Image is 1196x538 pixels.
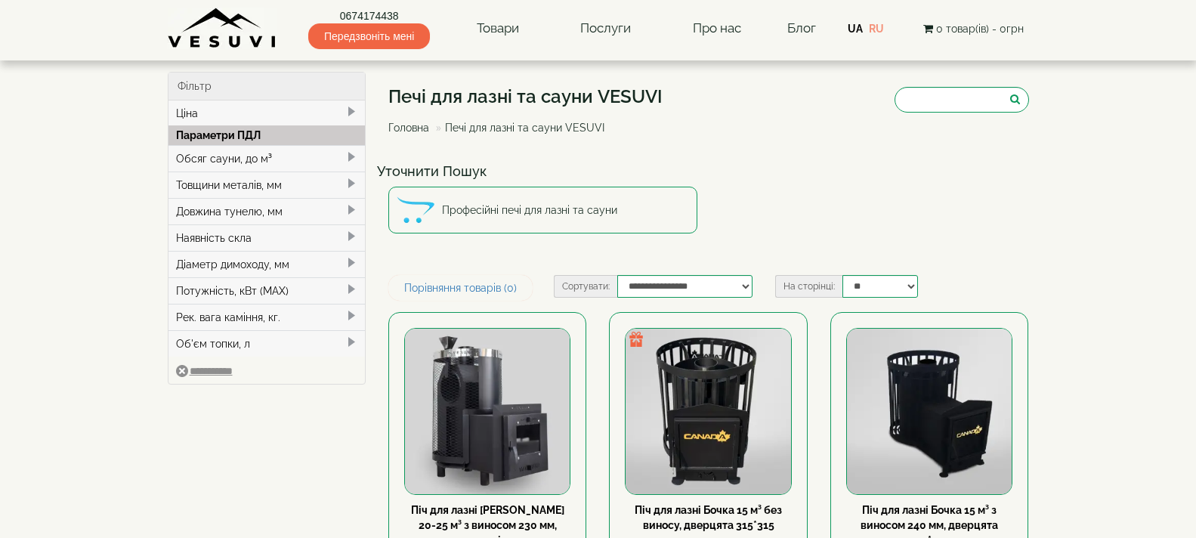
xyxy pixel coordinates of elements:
a: Професійні печі для лазні та сауни Професійні печі для лазні та сауни [388,187,697,233]
div: Потужність, кВт (MAX) [168,277,366,304]
label: Сортувати: [554,275,617,298]
a: Порівняння товарів (0) [388,275,533,301]
span: Передзвоніть мені [308,23,430,49]
a: Головна [388,122,429,134]
label: На сторінці: [775,275,842,298]
a: Товари [462,11,534,46]
div: Наявність скла [168,224,366,251]
a: Про нас [678,11,756,46]
div: Обсяг сауни, до м³ [168,145,366,172]
span: 0 товар(ів) - 0грн [936,23,1024,35]
div: Діаметр димоходу, мм [168,251,366,277]
img: Піч для лазні Venera 20-25 м³ з виносом 230 мм, дверцята зі склом [405,329,570,493]
h1: Печі для лазні та сауни VESUVI [388,87,663,107]
div: Товщини металів, мм [168,172,366,198]
img: Завод VESUVI [168,8,277,49]
div: Фільтр [168,73,366,100]
img: Професійні печі для лазні та сауни [397,191,434,229]
img: Піч для лазні Бочка 15 м³ з виносом 240 мм, дверцята 315*315 [847,329,1012,493]
li: Печі для лазні та сауни VESUVI [432,120,604,135]
a: Послуги [565,11,646,46]
a: RU [869,23,884,35]
div: Об'єм топки, л [168,330,366,357]
div: Параметри ПДЛ [168,125,366,145]
button: 0 товар(ів) - 0грн [919,20,1028,37]
div: Ціна [168,100,366,126]
a: 0674174438 [308,8,430,23]
a: Піч для лазні Бочка 15 м³ без виносу, дверцята 315*315 [635,504,782,531]
img: gift [629,332,644,347]
h4: Уточнити Пошук [377,164,1040,179]
img: Піч для лазні Бочка 15 м³ без виносу, дверцята 315*315 [626,329,790,493]
a: Блог [787,20,816,36]
a: UA [848,23,863,35]
div: Рек. вага каміння, кг. [168,304,366,330]
div: Довжина тунелю, мм [168,198,366,224]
